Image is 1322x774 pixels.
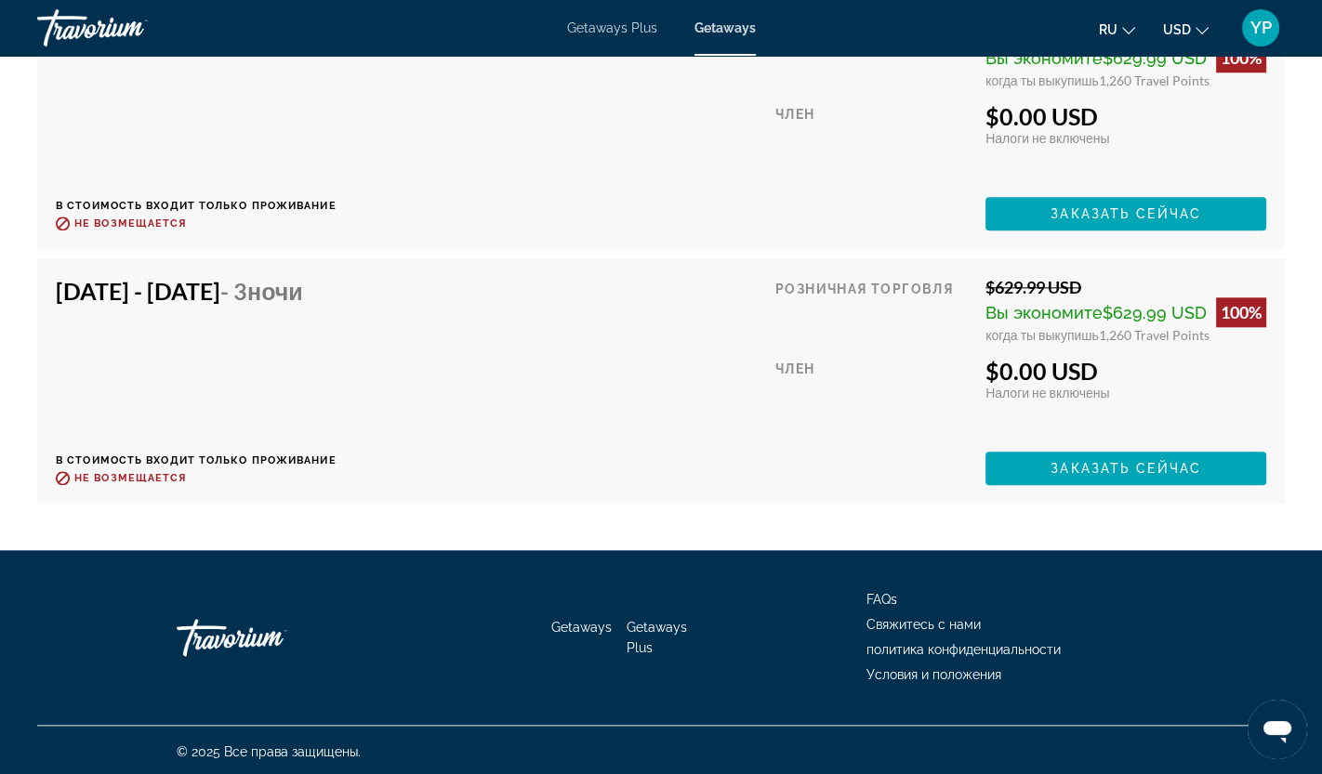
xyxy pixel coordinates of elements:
[985,72,1099,88] span: когда ты выкупишь
[1103,303,1207,322] span: $629.99 USD
[1216,43,1266,72] div: 100%
[177,744,361,759] span: © 2025 Все права защищены.
[985,357,1266,385] div: $0.00 USD
[985,327,1099,343] span: когда ты выкупишь
[985,452,1266,485] button: Заказать сейчас
[985,197,1266,230] button: Заказать сейчас
[1051,461,1201,476] span: Заказать сейчас
[694,20,756,35] a: Getaways
[1250,19,1272,37] span: YP
[74,217,186,230] span: Не возмещается
[1103,48,1207,68] span: $629.99 USD
[56,277,323,305] h4: [DATE] - [DATE]
[866,667,1001,682] a: Условия и положения
[1099,327,1210,343] span: 1,260 Travel Points
[551,620,612,635] a: Getaways
[985,130,1109,146] span: Налоги не включены
[1051,206,1201,221] span: Заказать сейчас
[1099,72,1210,88] span: 1,260 Travel Points
[1163,16,1209,43] button: Change currency
[567,20,657,35] a: Getaways Plus
[985,385,1109,400] span: Налоги не включены
[775,102,972,183] div: Член
[775,277,972,343] div: Розничная торговля
[866,617,981,632] a: Свяжитесь с нами
[985,48,1103,68] span: Вы экономите
[56,454,337,466] p: В стоимость входит только проживание
[247,277,303,305] span: ночи
[1099,22,1117,37] span: ru
[1099,16,1135,43] button: Change language
[1163,22,1191,37] span: USD
[1236,8,1285,47] button: User Menu
[220,277,303,305] span: - 3
[866,642,1061,657] a: политика конфиденциальности
[74,472,186,484] span: Не возмещается
[1248,700,1307,759] iframe: Кнопка для запуску вікна повідомлень
[177,610,363,665] a: Travorium
[627,620,687,655] a: Getaways Plus
[985,102,1266,130] div: $0.00 USD
[985,277,1266,297] div: $629.99 USD
[775,357,972,438] div: Член
[866,592,897,607] a: FAQs
[56,200,337,212] p: В стоимость входит только проживание
[1216,297,1266,327] div: 100%
[985,303,1103,322] span: Вы экономите
[37,4,223,52] a: Travorium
